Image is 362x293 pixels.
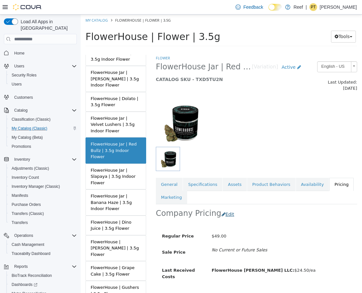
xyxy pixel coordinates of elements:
button: Adjustments (Classic) [6,164,79,173]
div: FlowerHouse Jar | [PERSON_NAME] | 3.5g Indoor Flower [10,55,60,74]
span: Users [14,64,24,69]
a: Classification (Classic) [9,116,53,123]
a: Transfers (Classic) [9,210,46,217]
img: Cova [13,4,42,10]
span: Manifests [9,192,77,199]
a: Availability [215,163,248,177]
a: Home [12,49,27,57]
span: PT [311,3,316,11]
button: Transfers [6,218,79,227]
span: Adjustments (Classic) [12,166,49,171]
span: BioTrack Reconciliation [9,272,77,279]
span: FlowerHouse | Flower | 3.5g [35,3,90,8]
span: Reports [12,263,77,270]
button: Inventory [1,155,79,164]
button: Promotions [6,142,79,151]
a: Manifests [9,192,31,199]
button: Users [6,80,79,89]
button: Classification (Classic) [6,115,79,124]
span: Users [9,80,77,88]
span: My Catalog (Classic) [9,125,77,132]
button: My Catalog (Beta) [6,133,79,142]
button: Operations [1,231,79,240]
button: Users [12,62,27,70]
a: My Catalog (Classic) [9,125,50,132]
span: Purchase Orders [9,201,77,208]
span: Inventory Manager (Classic) [9,183,77,190]
button: Catalog [1,106,79,115]
a: Pricing [249,163,273,177]
span: Transfers (Classic) [12,211,44,216]
span: Regular Price [81,219,113,224]
a: Product Behaviors [166,163,215,177]
img: 150 [75,84,124,132]
a: My Catalog [5,3,27,8]
button: Transfers (Classic) [6,209,79,218]
button: Manifests [6,191,79,200]
a: Transfers [9,219,30,227]
span: Security Roles [12,73,36,78]
span: Load All Apps in [GEOGRAPHIC_DATA] [18,18,77,31]
span: My Catalog (Beta) [9,134,77,141]
span: Dashboards [9,281,77,288]
button: Tools [250,16,275,28]
a: Purchase Orders [9,201,44,208]
span: [DATE] [262,71,277,76]
a: Inventory Manager (Classic) [9,183,63,190]
span: Dashboards [12,282,37,287]
h5: CATALOG SKU - TXD5TU2N [75,62,224,68]
button: Inventory Manager (Classic) [6,182,79,191]
div: FlowerHouse Jar | Red Bullz | 3.5g Indoor Flower [10,126,60,146]
div: FlowerHouse Jar | Velvet Lushers | 3.5g Indoor Flower [10,101,60,120]
span: Users [12,82,22,87]
a: Assets [142,163,166,177]
a: General [75,163,102,177]
span: Classification (Classic) [12,117,51,122]
button: Users [1,62,79,71]
span: Transfers [9,219,77,227]
p: [PERSON_NAME] [320,3,357,11]
span: Transfers (Classic) [9,210,77,217]
span: Active [201,50,215,55]
a: Customers [12,94,35,101]
span: My Catalog (Beta) [12,135,43,140]
b: FlowerHouse [PERSON_NAME] LLC: [131,253,214,258]
div: FlowerHouse | Dino Juice | 3.5g Flower [10,205,60,217]
span: Last Updated: [247,65,277,70]
span: Home [12,49,77,57]
button: Purchase Orders [6,200,79,209]
a: English - US [236,47,277,58]
span: Traceabilty Dashboard [12,251,50,256]
span: Manifests [12,193,28,198]
button: Customers [1,93,79,102]
span: Catalog [14,108,27,113]
button: Operations [12,232,36,239]
span: Cash Management [12,242,44,247]
span: Feedback [243,4,263,10]
button: Traceabilty Dashboard [6,249,79,258]
span: Customers [14,95,33,100]
span: Purchase Orders [12,202,41,207]
a: Feedback [233,1,266,14]
span: FlowerHouse Jar | Red Bullz | 3.5g Indoor Flower [75,47,171,57]
i: No Current or Future Sales [131,233,186,238]
span: Inventory [14,157,30,162]
a: Marketing [75,176,106,190]
button: Inventory Count [6,173,79,182]
span: Promotions [12,144,31,149]
span: FlowerHouse | Flower | 3.5g [5,16,140,28]
a: Flower [75,41,89,46]
a: Promotions [9,143,34,150]
button: My Catalog (Classic) [6,124,79,133]
span: Inventory [12,156,77,163]
span: Catalog [12,106,77,114]
div: FlowerHouse | Grape Cake | 3.5g Flower [10,250,60,263]
span: Operations [12,232,77,239]
input: Dark Mode [268,4,282,11]
span: $24.50/ea [131,253,235,258]
button: Security Roles [6,71,79,80]
span: Security Roles [9,71,77,79]
span: Inventory Count [12,175,39,180]
a: My Catalog (Beta) [9,134,45,141]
